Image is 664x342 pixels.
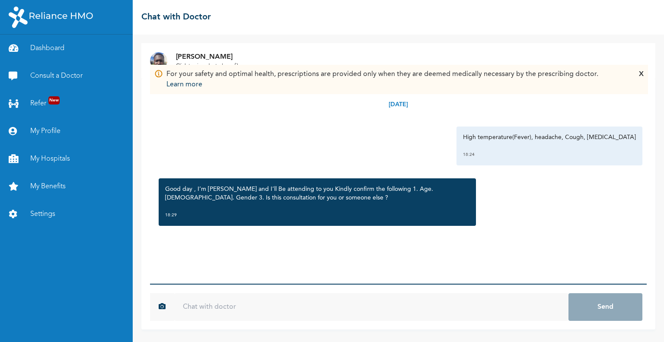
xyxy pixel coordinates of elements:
[463,133,636,142] p: High temperature(Fever), headache, Cough, [MEDICAL_DATA]
[174,293,568,321] input: Chat with doctor
[166,79,598,90] p: Learn more
[176,52,241,62] p: [PERSON_NAME]
[639,69,644,90] div: X
[165,185,469,202] p: Good day , I’m [PERSON_NAME] and I’ll Be attending to you Kindly confirm the following 1. Age. [D...
[166,69,598,90] div: For your safety and optimal health, prescriptions are provided only when they are deemed medicall...
[154,69,163,78] img: Info
[176,63,241,69] u: Click to view doctor's profile
[165,211,469,219] div: 18:29
[568,293,642,321] button: Send
[9,6,93,28] img: RelianceHMO's Logo
[463,150,636,159] div: 18:24
[389,100,408,109] p: [DATE]
[150,52,167,70] img: Dr. undefined`
[48,96,60,104] span: New
[141,11,211,24] h2: Chat with Doctor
